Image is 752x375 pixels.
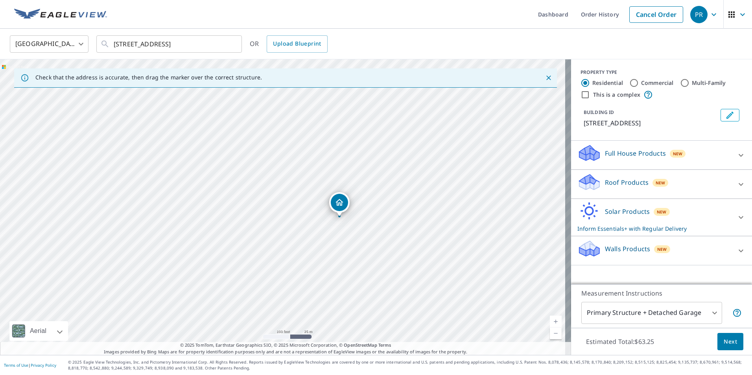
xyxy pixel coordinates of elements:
span: New [656,180,665,186]
p: Solar Products [605,207,650,216]
label: This is a complex [593,91,640,99]
span: New [673,151,683,157]
div: Roof ProductsNew [577,173,746,195]
p: Measurement Instructions [581,289,742,298]
a: Privacy Policy [31,362,56,368]
img: EV Logo [14,9,107,20]
span: Next [724,337,737,347]
p: Inform Essentials+ with Regular Delivery [577,224,732,233]
p: Estimated Total: $63.25 [580,333,660,350]
input: Search by address or latitude-longitude [114,33,226,55]
label: Residential [592,79,623,87]
span: Your report will include the primary structure and a detached garage if one exists. [732,308,742,318]
label: Commercial [641,79,674,87]
a: OpenStreetMap [344,342,377,348]
a: Current Level 18, Zoom Out [550,327,562,339]
div: Walls ProductsNew [577,239,746,262]
button: Edit building 1 [721,109,739,121]
a: Terms of Use [4,362,28,368]
span: New [657,209,667,215]
p: Walls Products [605,244,650,254]
a: Cancel Order [629,6,683,23]
p: Check that the address is accurate, then drag the marker over the correct structure. [35,74,262,81]
a: Current Level 18, Zoom In [550,316,562,327]
span: © 2025 TomTom, Earthstar Geographics SIO, © 2025 Microsoft Corporation, © [180,342,391,349]
span: New [657,246,667,252]
label: Multi-Family [692,79,726,87]
div: Aerial [9,321,68,341]
span: Upload Blueprint [273,39,321,49]
a: Terms [378,342,391,348]
div: Aerial [28,321,49,341]
button: Close [544,73,554,83]
div: OR [250,35,328,53]
div: Solar ProductsNewInform Essentials+ with Regular Delivery [577,202,746,233]
p: Full House Products [605,149,666,158]
div: PROPERTY TYPE [581,69,743,76]
button: Next [717,333,743,351]
div: [GEOGRAPHIC_DATA] [10,33,88,55]
div: Primary Structure + Detached Garage [581,302,722,324]
div: Dropped pin, building 1, Residential property, 430 Nebo Dr Toronto, OH 43964 [329,192,350,217]
p: [STREET_ADDRESS] [584,118,717,128]
div: PR [690,6,708,23]
div: Full House ProductsNew [577,144,746,166]
p: BUILDING ID [584,109,614,116]
p: | [4,363,56,368]
p: © 2025 Eagle View Technologies, Inc. and Pictometry International Corp. All Rights Reserved. Repo... [68,359,748,371]
a: Upload Blueprint [267,35,327,53]
p: Roof Products [605,178,649,187]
